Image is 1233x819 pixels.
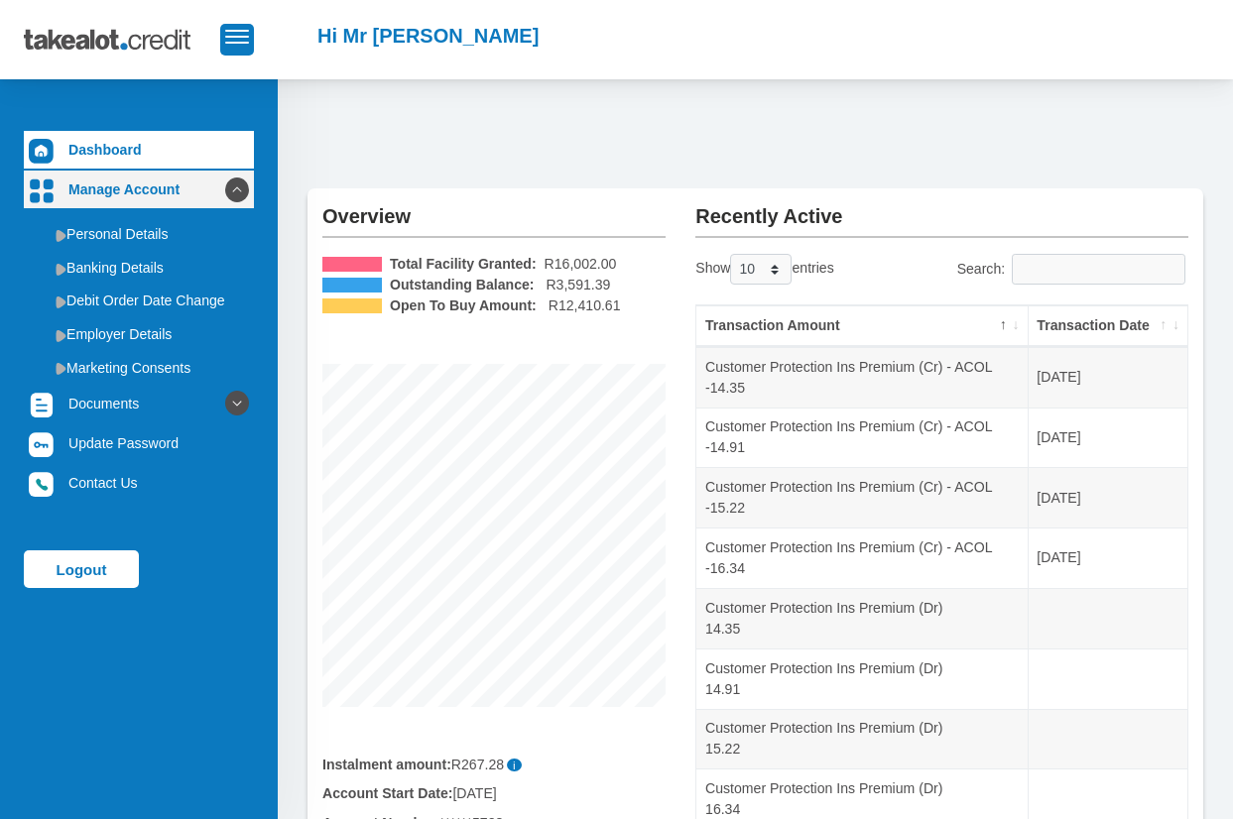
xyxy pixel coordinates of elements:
img: menu arrow [56,295,66,308]
b: Open To Buy Amount: [390,295,537,316]
td: Customer Protection Ins Premium (Cr) - ACOL -14.91 [696,408,1028,468]
label: Show entries [695,254,833,285]
td: Customer Protection Ins Premium (Cr) - ACOL -15.22 [696,467,1028,527]
td: Customer Protection Ins Premium (Dr) 15.22 [696,709,1028,769]
a: Employer Details [24,318,254,350]
b: Outstanding Balance: [390,275,535,295]
span: R12,410.61 [549,295,621,316]
th: Transaction Date: activate to sort column ascending [1029,305,1187,347]
td: [DATE] [1029,467,1187,527]
input: Search: [1012,254,1185,285]
select: Showentries [730,254,792,285]
a: Logout [24,550,139,588]
b: Instalment amount: [322,757,451,772]
img: takealot_credit_logo.svg [24,15,220,64]
img: menu arrow [56,362,66,375]
a: Dashboard [24,131,254,169]
a: Update Password [24,424,254,462]
td: [DATE] [1029,347,1187,408]
a: Manage Account [24,171,254,208]
a: Banking Details [24,252,254,284]
b: Total Facility Granted: [390,254,537,275]
span: R3,591.39 [546,275,610,295]
a: Personal Details [24,218,254,250]
td: [DATE] [1029,527,1187,588]
a: Marketing Consents [24,352,254,384]
td: Customer Protection Ins Premium (Dr) 14.35 [696,588,1028,648]
h2: Hi Mr [PERSON_NAME] [317,24,539,48]
img: menu arrow [56,229,66,242]
span: R16,002.00 [545,254,617,275]
a: Contact Us [24,464,254,502]
div: [DATE] [308,783,680,804]
img: menu arrow [56,263,66,276]
td: Customer Protection Ins Premium (Cr) - ACOL -16.34 [696,527,1028,588]
img: menu arrow [56,329,66,342]
td: [DATE] [1029,408,1187,468]
b: Account Start Date: [322,785,452,801]
a: Debit Order Date Change [24,285,254,316]
td: Customer Protection Ins Premium (Dr) 14.91 [696,648,1028,709]
span: i [507,759,522,771]
a: Documents [24,385,254,422]
label: Search: [957,254,1188,285]
h2: Overview [322,188,666,228]
th: Transaction Amount: activate to sort column descending [696,305,1028,347]
td: Customer Protection Ins Premium (Cr) - ACOL -14.35 [696,347,1028,408]
div: R267.28 [322,755,666,775]
h2: Recently Active [695,188,1188,228]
